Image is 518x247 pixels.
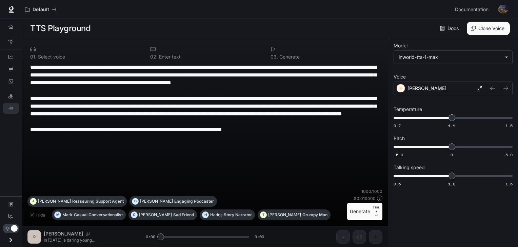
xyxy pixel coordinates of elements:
div: T [260,209,266,220]
a: LLM Playground [3,91,19,102]
a: Dashboards [3,51,19,62]
a: Docs [439,22,461,35]
p: Voice [394,74,406,79]
button: A[PERSON_NAME]Reassuring Support Agent [27,196,127,207]
p: [PERSON_NAME] [407,85,446,92]
p: Talking speed [394,165,425,170]
span: 1.5 [505,181,513,187]
p: Casual Conversationalist [74,213,123,217]
a: Documentation [452,3,494,16]
p: Generate [278,54,300,59]
a: TTS Playground [3,103,19,114]
button: O[PERSON_NAME]Sad Friend [128,209,197,220]
span: Documentation [455,5,489,14]
p: Reassuring Support Agent [72,199,124,203]
a: Feedback [3,211,19,222]
button: User avatar [496,3,510,16]
p: [PERSON_NAME] [140,199,173,203]
div: inworld-tts-1-max [394,51,512,64]
p: [PERSON_NAME] [38,199,71,203]
p: [PERSON_NAME] [268,213,301,217]
button: D[PERSON_NAME]Engaging Podcaster [129,196,217,207]
div: H [202,209,208,220]
a: Documentation [3,199,19,209]
div: M [55,209,61,220]
a: Logs [3,76,19,87]
div: D [132,196,138,207]
button: Clone Voice [467,22,510,35]
span: 0.7 [394,123,401,129]
span: -5.0 [394,152,403,158]
div: O [131,209,137,220]
a: Overview [3,21,19,32]
p: 0 1 . [30,54,37,59]
span: 0.5 [394,181,401,187]
p: $ 0.010000 [354,196,376,201]
button: Open drawer [3,233,18,247]
p: Select voice [37,54,65,59]
span: 1.5 [505,123,513,129]
p: ⏎ [373,205,380,218]
p: 1000 / 1000 [361,188,382,194]
span: 1.0 [448,181,455,187]
p: Enter text [158,54,181,59]
button: T[PERSON_NAME]Grumpy Man [258,209,331,220]
p: [PERSON_NAME] [139,213,172,217]
button: All workspaces [22,3,60,16]
div: inworld-tts-1-max [399,54,501,61]
p: Temperature [394,107,422,112]
span: Dark mode toggle [11,224,18,232]
span: 5.0 [505,152,513,158]
p: Engaging Podcaster [174,199,214,203]
button: MMarkCasual Conversationalist [52,209,126,220]
p: Pitch [394,136,405,141]
p: Hades [210,213,222,217]
p: Mark [62,213,73,217]
p: 0 2 . [150,54,158,59]
p: Model [394,43,407,48]
span: 0 [451,152,453,158]
p: 0 3 . [271,54,278,59]
button: HHadesStory Narrator [200,209,255,220]
button: GenerateCTRL +⏎ [347,203,382,220]
p: Sad Friend [173,213,194,217]
a: Traces [3,64,19,74]
p: Story Narrator [224,213,252,217]
button: Hide [27,209,49,220]
p: Default [33,7,49,13]
h1: TTS Playground [30,22,91,35]
p: CTRL + [373,205,380,214]
div: A [30,196,36,207]
a: Graph Registry [3,36,19,47]
p: Grumpy Man [302,213,327,217]
span: 1.1 [448,123,455,129]
img: User avatar [498,5,508,14]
